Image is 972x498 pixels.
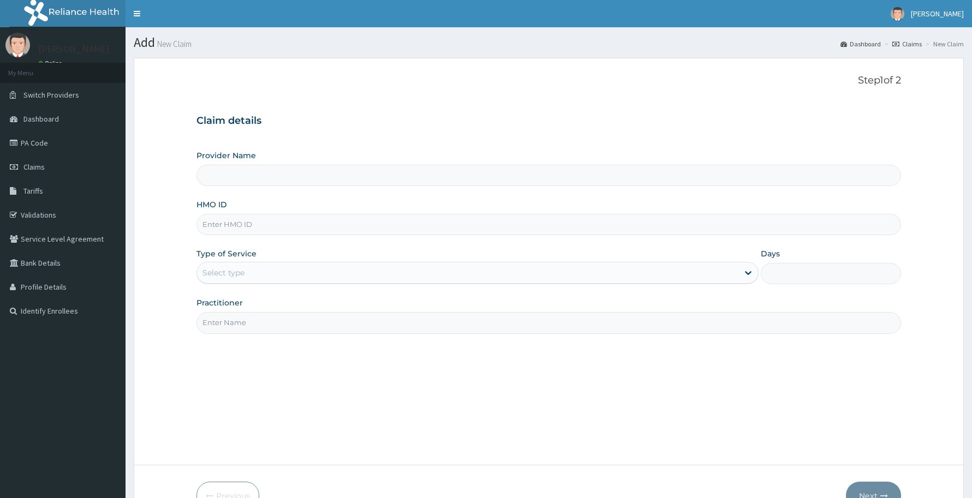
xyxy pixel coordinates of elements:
[23,90,79,100] span: Switch Providers
[196,75,901,87] p: Step 1 of 2
[840,39,881,49] a: Dashboard
[923,39,964,49] li: New Claim
[5,33,30,57] img: User Image
[38,44,110,54] p: [PERSON_NAME]
[196,150,256,161] label: Provider Name
[38,59,64,67] a: Online
[202,267,245,278] div: Select type
[911,9,964,19] span: [PERSON_NAME]
[891,7,904,21] img: User Image
[761,248,780,259] label: Days
[196,214,901,235] input: Enter HMO ID
[23,162,45,172] span: Claims
[196,312,901,333] input: Enter Name
[196,297,243,308] label: Practitioner
[892,39,922,49] a: Claims
[134,35,964,50] h1: Add
[155,40,192,48] small: New Claim
[196,115,901,127] h3: Claim details
[23,186,43,196] span: Tariffs
[196,248,257,259] label: Type of Service
[23,114,59,124] span: Dashboard
[196,199,227,210] label: HMO ID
